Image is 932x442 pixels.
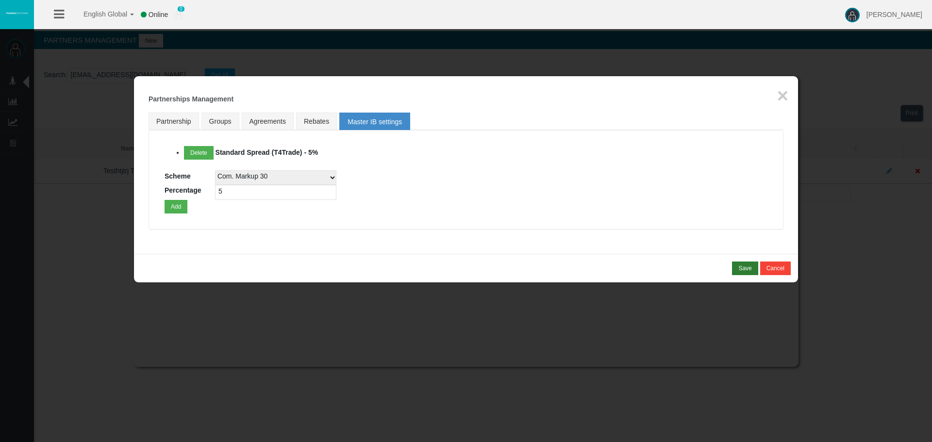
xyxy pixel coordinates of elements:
button: × [777,86,788,105]
span: Groups [209,117,232,125]
button: Add [165,200,187,213]
b: Partnerships Management [149,95,233,103]
label: Scheme [165,171,213,182]
a: Rebates [296,113,337,130]
strong: Standard Spread (T4Trade) - 5% [216,148,318,156]
span: [PERSON_NAME] [866,11,922,18]
input: Percentage ... [215,185,336,200]
button: Save [732,262,758,275]
a: Partnership [149,113,199,130]
label: Percentage [165,185,213,196]
button: Delete [184,146,214,160]
a: Groups [201,113,239,130]
img: user_small.png [175,10,183,20]
a: Master IB settings [339,113,410,130]
img: logo.svg [5,11,29,15]
img: user-image [845,8,860,22]
span: 0 [177,6,185,12]
button: Cancel [760,262,791,275]
div: Save [738,264,751,273]
span: Online [149,11,168,18]
a: Agreements [242,113,294,130]
span: English Global [71,10,127,18]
